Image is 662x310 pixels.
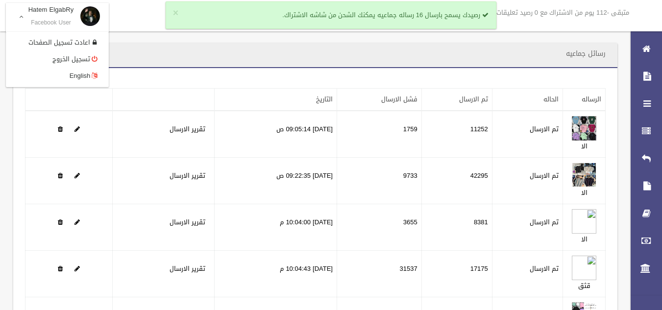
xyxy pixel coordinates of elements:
[6,3,109,32] a: Hatem ElgabRy Facebook User
[459,93,488,105] a: تم الارسال
[74,216,80,228] a: Edit
[215,204,337,251] td: [DATE] 10:04:00 م
[578,280,590,292] a: قثق
[530,216,559,228] label: تم الارسال
[581,187,588,199] a: الا
[28,6,74,13] p: Hatem ElgabRy
[421,158,492,204] td: 42295
[316,93,333,105] a: التاريخ
[6,68,108,84] a: English
[215,251,337,297] td: [DATE] 10:04:43 م
[563,89,606,111] th: الرساله
[166,1,497,29] div: رصيدك يسمح بارسال 16 رساله جماعيه يمكنك الشحن من شاشه الاشتراك.
[554,44,617,63] header: رسائل جماعيه
[572,163,596,187] img: 638923154428740768.jpeg
[572,209,596,234] img: 638923610992334839.mp4
[215,158,337,204] td: [DATE] 09:22:35 ص
[6,51,108,68] a: تسجيل الخروج
[337,111,421,158] td: 1759
[572,116,596,141] img: 638923138570811432.jpeg
[170,262,205,275] a: تقرير الارسال
[28,19,74,26] small: Facebook User
[530,263,559,275] label: تم الارسال
[74,123,80,135] a: Edit
[337,158,421,204] td: 9733
[381,93,417,105] a: فشل الارسال
[421,111,492,158] td: 11252
[572,262,596,275] a: Edit
[581,233,588,245] a: الا
[572,216,596,228] a: Edit
[170,169,205,182] a: تقرير الارسال
[572,123,596,135] a: Edit
[170,216,205,228] a: تقرير الارسال
[173,8,178,18] button: ×
[581,140,588,152] a: الا
[530,123,559,135] label: تم الارسال
[421,251,492,297] td: 17175
[74,262,80,275] a: Edit
[170,123,205,135] a: تقرير الارسال
[215,111,337,158] td: [DATE] 09:05:14 ص
[337,251,421,297] td: 31537
[530,170,559,182] label: تم الارسال
[572,256,596,280] img: 638923611386192771.mp4
[492,89,563,111] th: الحاله
[74,169,80,182] a: Edit
[572,169,596,182] a: Edit
[337,204,421,251] td: 3655
[6,34,108,51] a: اعادت تسجيل الصفحات
[421,204,492,251] td: 8381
